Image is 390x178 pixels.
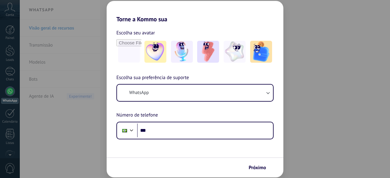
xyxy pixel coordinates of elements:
span: Escolha sua preferência de suporte [116,74,189,82]
img: -5.jpeg [250,41,272,63]
span: Número de telefone [116,111,158,119]
img: -4.jpeg [224,41,246,63]
span: WhatsApp [129,90,149,96]
span: Escolha seu avatar [116,29,155,37]
button: WhatsApp [117,85,273,101]
button: Próximo [246,162,274,173]
img: -1.jpeg [144,41,166,63]
div: Brazil: + 55 [119,124,130,137]
img: -3.jpeg [197,41,219,63]
span: Próximo [249,166,266,170]
h2: Torne a Kommo sua [107,1,283,23]
img: -2.jpeg [171,41,193,63]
